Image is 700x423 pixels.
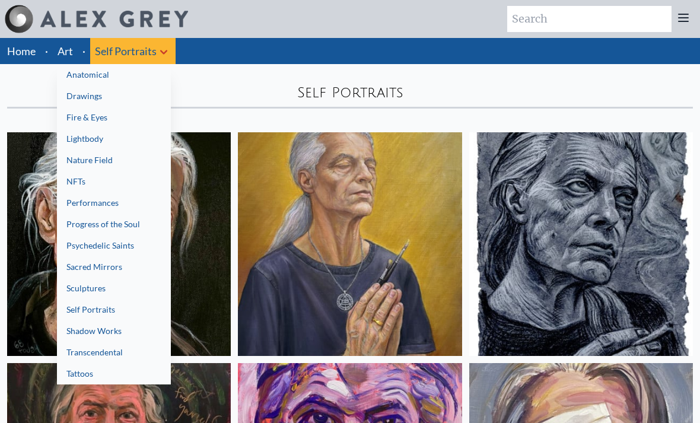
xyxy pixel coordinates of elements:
[57,171,171,192] a: NFTs
[57,256,171,278] a: Sacred Mirrors
[57,363,171,384] a: Tattoos
[57,342,171,363] a: Transcendental
[57,299,171,320] a: Self Portraits
[57,235,171,256] a: Psychedelic Saints
[57,320,171,342] a: Shadow Works
[57,64,171,85] a: Anatomical
[57,192,171,214] a: Performances
[57,85,171,107] a: Drawings
[57,278,171,299] a: Sculptures
[57,128,171,150] a: Lightbody
[57,150,171,171] a: Nature Field
[57,214,171,235] a: Progress of the Soul
[57,107,171,128] a: Fire & Eyes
